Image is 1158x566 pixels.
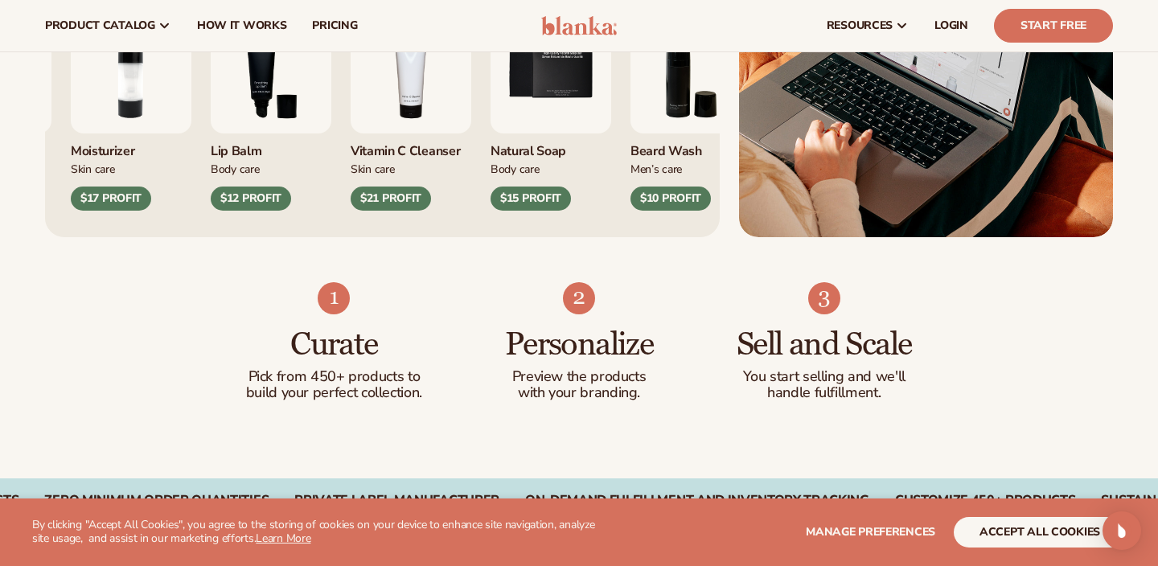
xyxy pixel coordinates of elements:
[351,133,471,160] div: Vitamin C Cleanser
[491,160,611,177] div: Body Care
[44,493,269,508] div: Zero Minimum Order Quantities
[211,133,331,160] div: Lip Balm
[525,493,869,508] div: On-Demand Fulfillment and Inventory Tracking
[71,13,191,211] div: 2 / 9
[71,13,191,133] img: Moisturizing lotion.
[256,531,310,546] a: Learn More
[491,187,571,211] div: $15 PROFIT
[563,282,595,314] img: Shopify Image 5
[806,517,935,548] button: Manage preferences
[351,13,471,133] img: Vitamin c cleanser.
[630,13,751,133] img: Foaming beard wash.
[351,160,471,177] div: Skin Care
[491,133,611,160] div: Natural Soap
[211,160,331,177] div: Body Care
[630,133,751,160] div: Beard Wash
[211,13,331,211] div: 3 / 9
[244,327,425,363] h3: Curate
[934,19,968,32] span: LOGIN
[351,13,471,211] div: 4 / 9
[71,160,191,177] div: Skin Care
[489,385,670,401] p: with your branding.
[733,369,914,385] p: You start selling and we'll
[954,517,1126,548] button: accept all cookies
[491,13,611,211] div: 5 / 9
[71,133,191,160] div: Moisturizer
[489,369,670,385] p: Preview the products
[211,187,291,211] div: $12 PROFIT
[806,524,935,539] span: Manage preferences
[994,9,1113,43] a: Start Free
[489,327,670,363] h3: Personalize
[32,519,605,546] p: By clicking "Accept All Cookies", you agree to the storing of cookies on your device to enhance s...
[827,19,893,32] span: resources
[733,385,914,401] p: handle fulfillment.
[294,493,499,508] div: PRIVATE LABEL MANUFACTURER
[318,282,350,314] img: Shopify Image 4
[45,19,155,32] span: product catalog
[197,19,287,32] span: How It Works
[895,493,1076,508] div: CUSTOMIZE 450+ PRODUCTS
[808,282,840,314] img: Shopify Image 6
[491,13,611,133] img: Nature bar of soap.
[733,327,914,363] h3: Sell and Scale
[351,187,431,211] div: $21 PROFIT
[71,187,151,211] div: $17 PROFIT
[1103,511,1141,550] div: Open Intercom Messenger
[541,16,618,35] img: logo
[211,13,331,133] img: Smoothing lip balm.
[244,369,425,401] p: Pick from 450+ products to build your perfect collection.
[630,13,751,211] div: 6 / 9
[312,19,357,32] span: pricing
[630,160,751,177] div: Men’s Care
[630,187,711,211] div: $10 PROFIT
